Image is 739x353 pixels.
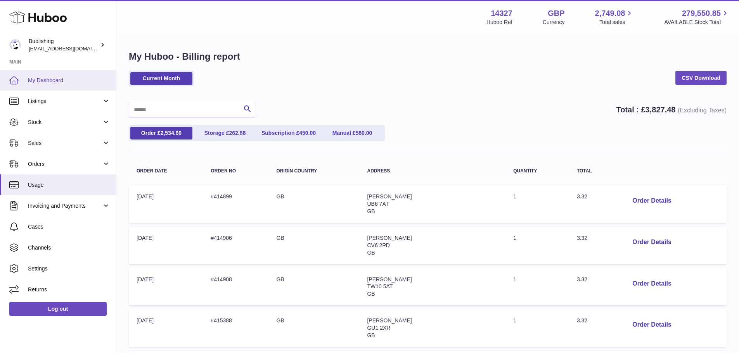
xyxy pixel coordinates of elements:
[505,161,569,181] th: Quantity
[28,202,102,210] span: Invoicing and Payments
[505,185,569,223] td: 1
[203,227,268,264] td: #414906
[664,8,730,26] a: 279,550.85 AVAILABLE Stock Total
[367,250,375,256] span: GB
[367,283,393,289] span: TW10 5AT
[367,201,389,207] span: UB6 7AT
[268,309,359,347] td: GB
[268,161,359,181] th: Origin Country
[356,130,372,136] span: 580.00
[29,38,99,52] div: Bublishing
[543,19,565,26] div: Currency
[129,309,203,347] td: [DATE]
[130,127,192,139] a: Order £2,534.60
[129,185,203,223] td: [DATE]
[9,39,21,51] img: internalAdmin-14327@internal.huboo.com
[367,317,412,324] span: [PERSON_NAME]
[569,161,618,181] th: Total
[646,105,676,114] span: 3,827.48
[548,8,564,19] strong: GBP
[28,139,102,147] span: Sales
[29,45,114,52] span: [EMAIL_ADDRESS][DOMAIN_NAME]
[9,302,107,316] a: Log out
[203,268,268,306] td: #414908
[203,309,268,347] td: #415388
[367,208,375,214] span: GB
[28,181,110,189] span: Usage
[664,19,730,26] span: AVAILABLE Stock Total
[505,309,569,347] td: 1
[626,234,677,250] button: Order Details
[268,268,359,306] td: GB
[595,8,634,26] a: 2,749.08 Total sales
[367,235,412,241] span: [PERSON_NAME]
[626,317,677,333] button: Order Details
[28,265,110,272] span: Settings
[28,119,102,126] span: Stock
[595,8,625,19] span: 2,749.08
[616,105,727,114] strong: Total : £
[367,276,412,282] span: [PERSON_NAME]
[203,185,268,223] td: #414899
[28,98,102,105] span: Listings
[129,227,203,264] td: [DATE]
[299,130,316,136] span: 450.00
[28,244,110,251] span: Channels
[28,160,102,168] span: Orders
[367,242,389,248] span: CV6 2PD
[367,291,375,297] span: GB
[491,8,512,19] strong: 14327
[367,193,412,200] span: [PERSON_NAME]
[321,127,383,139] a: Manual £580.00
[28,77,110,84] span: My Dashboard
[675,71,727,85] a: CSV Download
[682,8,721,19] span: 279,550.85
[505,268,569,306] td: 1
[626,276,677,292] button: Order Details
[577,276,587,282] span: 3.32
[229,130,246,136] span: 262.88
[577,317,587,324] span: 3.32
[203,161,268,181] th: Order no
[129,268,203,306] td: [DATE]
[130,72,192,85] a: Current Month
[268,227,359,264] td: GB
[28,223,110,231] span: Cases
[599,19,634,26] span: Total sales
[577,193,587,200] span: 3.32
[194,127,256,139] a: Storage £262.88
[577,235,587,241] span: 3.32
[505,227,569,264] td: 1
[129,161,203,181] th: Order Date
[28,286,110,293] span: Returns
[129,50,727,63] h1: My Huboo - Billing report
[626,193,677,209] button: Order Details
[486,19,512,26] div: Huboo Ref
[367,325,390,331] span: GU1 2XR
[359,161,505,181] th: Address
[678,107,727,114] span: (Excluding Taxes)
[268,185,359,223] td: GB
[258,127,320,139] a: Subscription £450.00
[367,332,375,338] span: GB
[161,130,182,136] span: 2,534.60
